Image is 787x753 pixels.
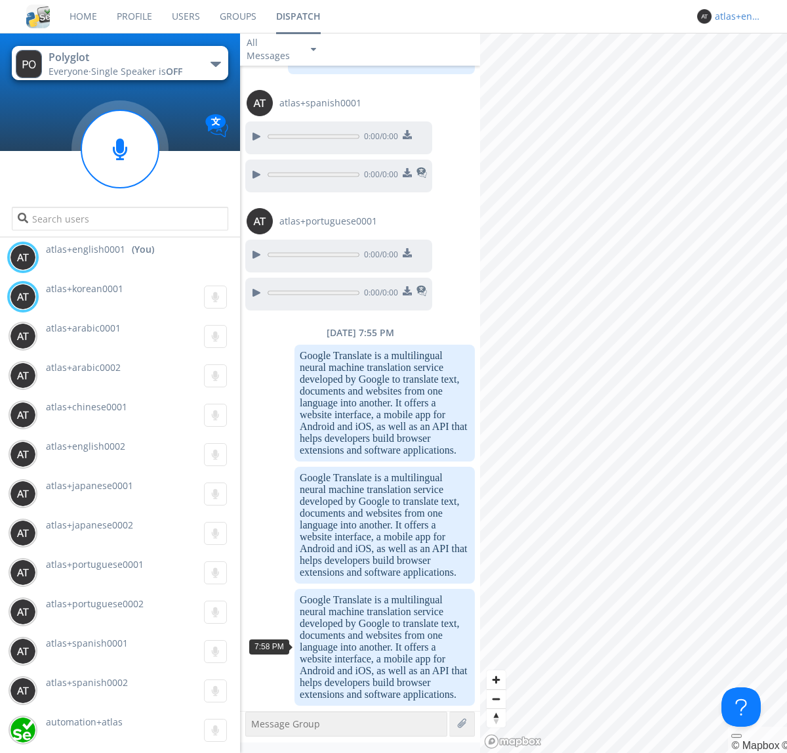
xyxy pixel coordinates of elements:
[46,637,128,649] span: atlas+spanish0001
[46,322,121,334] span: atlas+arabic0001
[697,9,712,24] img: 373638.png
[731,740,779,751] a: Mapbox
[10,520,36,546] img: 373638.png
[416,284,427,301] span: This is a translated message
[279,97,361,110] span: atlas+spanish0001
[300,472,470,578] dc-p: Google Translate is a multilingual neural machine translation service developed by Google to tran...
[46,282,123,295] span: atlas+korean0001
[10,441,36,467] img: 373638.png
[359,249,398,263] span: 0:00 / 0:00
[10,402,36,428] img: 373638.png
[46,597,144,610] span: atlas+portuguese0002
[26,5,50,28] img: cddb5a64eb264b2086981ab96f4c1ba7
[715,10,764,23] div: atlas+english0001
[12,46,228,80] button: PolyglotEveryone·Single Speaker isOFF
[403,168,412,177] img: download media button
[311,48,316,51] img: caret-down-sm.svg
[487,709,506,727] span: Reset bearing to north
[46,400,127,413] span: atlas+chinese0001
[731,734,742,738] button: Toggle attribution
[247,36,299,62] div: All Messages
[46,558,144,570] span: atlas+portuguese0001
[487,708,506,727] button: Reset bearing to north
[240,326,480,339] div: [DATE] 7:55 PM
[16,50,42,78] img: 373638.png
[300,594,470,700] dc-p: Google Translate is a multilingual neural machine translation service developed by Google to tran...
[166,65,182,77] span: OFF
[403,248,412,257] img: download media button
[416,286,427,296] img: translated-message
[46,676,128,689] span: atlas+spanish0002
[132,243,154,256] div: (You)
[403,286,412,295] img: download media button
[46,361,121,374] span: atlas+arabic0002
[49,50,196,65] div: Polyglot
[46,519,133,531] span: atlas+japanese0002
[279,215,377,228] span: atlas+portuguese0001
[10,717,36,743] img: d2d01cd9b4174d08988066c6d424eccd
[10,638,36,664] img: 373638.png
[10,678,36,704] img: 373638.png
[484,734,542,749] a: Mapbox logo
[49,65,196,78] div: Everyone ·
[10,323,36,349] img: 373638.png
[46,479,133,492] span: atlas+japanese0001
[10,284,36,310] img: 373638.png
[10,362,36,389] img: 373638.png
[10,244,36,270] img: 373638.png
[46,716,123,728] span: automation+atlas
[359,131,398,145] span: 0:00 / 0:00
[359,169,398,183] span: 0:00 / 0:00
[416,166,427,183] span: This is a translated message
[487,689,506,708] button: Zoom out
[91,65,182,77] span: Single Speaker is
[10,599,36,625] img: 373638.png
[487,670,506,689] button: Zoom in
[416,167,427,178] img: translated-message
[721,687,761,727] iframe: Toggle Customer Support
[300,350,470,456] dc-p: Google Translate is a multilingual neural machine translation service developed by Google to tran...
[247,90,273,116] img: 373638.png
[247,208,273,234] img: 373638.png
[359,287,398,301] span: 0:00 / 0:00
[254,642,284,651] span: 7:58 PM
[12,207,228,230] input: Search users
[403,130,412,139] img: download media button
[10,559,36,586] img: 373638.png
[10,481,36,507] img: 373638.png
[487,690,506,708] span: Zoom out
[205,114,228,137] img: Translation enabled
[46,440,125,452] span: atlas+english0002
[46,243,125,256] span: atlas+english0001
